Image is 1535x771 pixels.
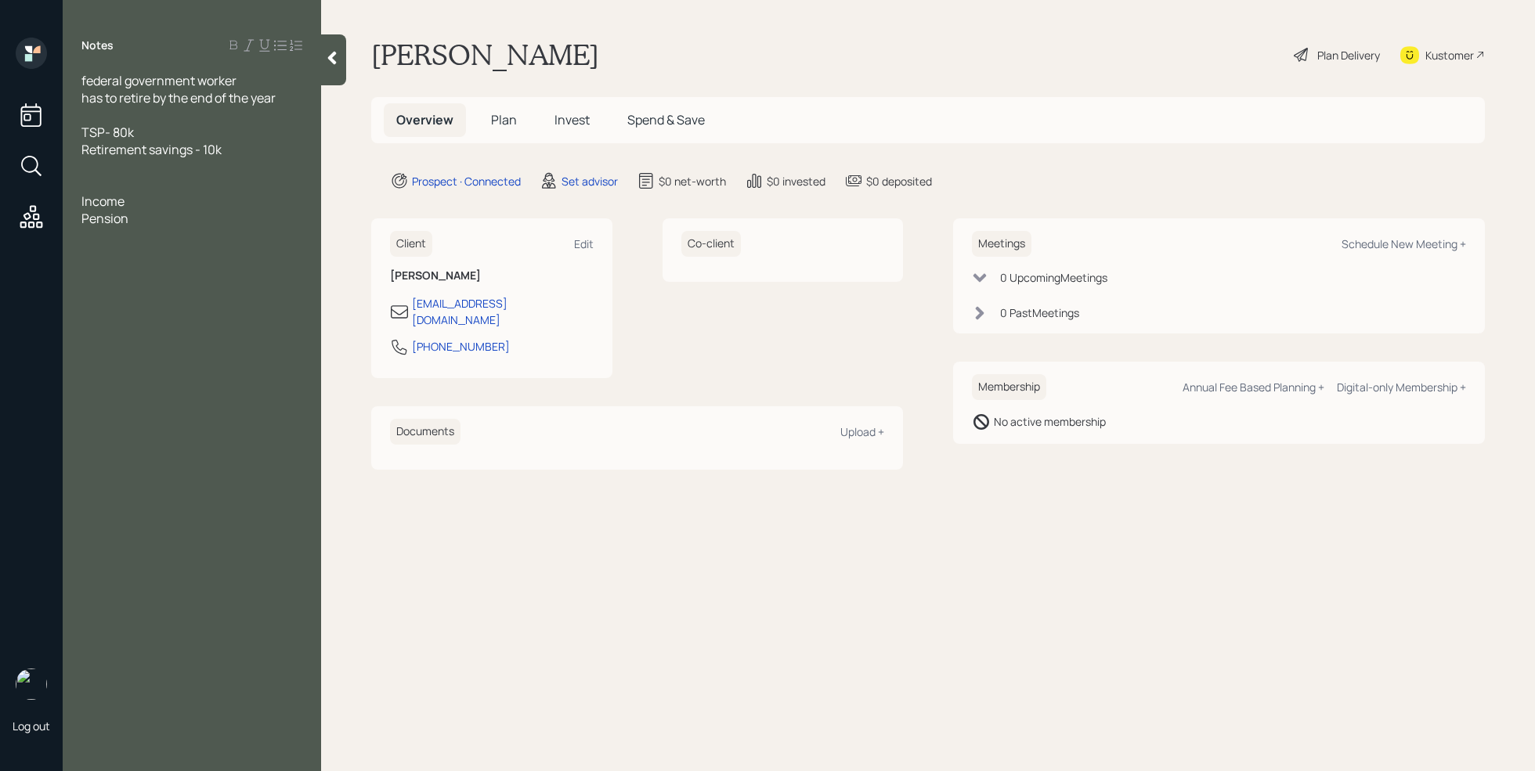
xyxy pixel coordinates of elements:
h1: [PERSON_NAME] [371,38,599,72]
span: Overview [396,111,453,128]
div: Kustomer [1425,47,1474,63]
h6: Client [390,231,432,257]
div: Schedule New Meeting + [1342,236,1466,251]
div: Plan Delivery [1317,47,1380,63]
span: Spend & Save [627,111,705,128]
span: federal government worker has to retire by the end of the year [81,72,276,106]
span: TSP- 80k Retirement savings - 10k [81,124,222,158]
div: [PHONE_NUMBER] [412,338,510,355]
img: retirable_logo.png [16,668,47,700]
div: 0 Upcoming Meeting s [1000,269,1107,286]
h6: Co-client [681,231,741,257]
div: Annual Fee Based Planning + [1183,380,1324,395]
div: Set advisor [562,173,618,189]
div: $0 deposited [866,173,932,189]
span: Plan [491,111,517,128]
span: Invest [554,111,590,128]
div: Upload + [840,424,884,439]
h6: Meetings [972,231,1031,257]
h6: Membership [972,374,1046,400]
div: Digital-only Membership + [1337,380,1466,395]
div: Log out [13,719,50,733]
div: $0 net-worth [659,173,726,189]
div: No active membership [994,413,1106,430]
h6: [PERSON_NAME] [390,269,594,283]
label: Notes [81,38,114,53]
div: 0 Past Meeting s [1000,304,1079,321]
div: [EMAIL_ADDRESS][DOMAIN_NAME] [412,295,594,328]
div: $0 invested [767,173,825,189]
h6: Documents [390,419,460,445]
div: Edit [574,236,594,251]
div: Prospect · Connected [412,173,521,189]
span: Income Pension [81,193,128,227]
